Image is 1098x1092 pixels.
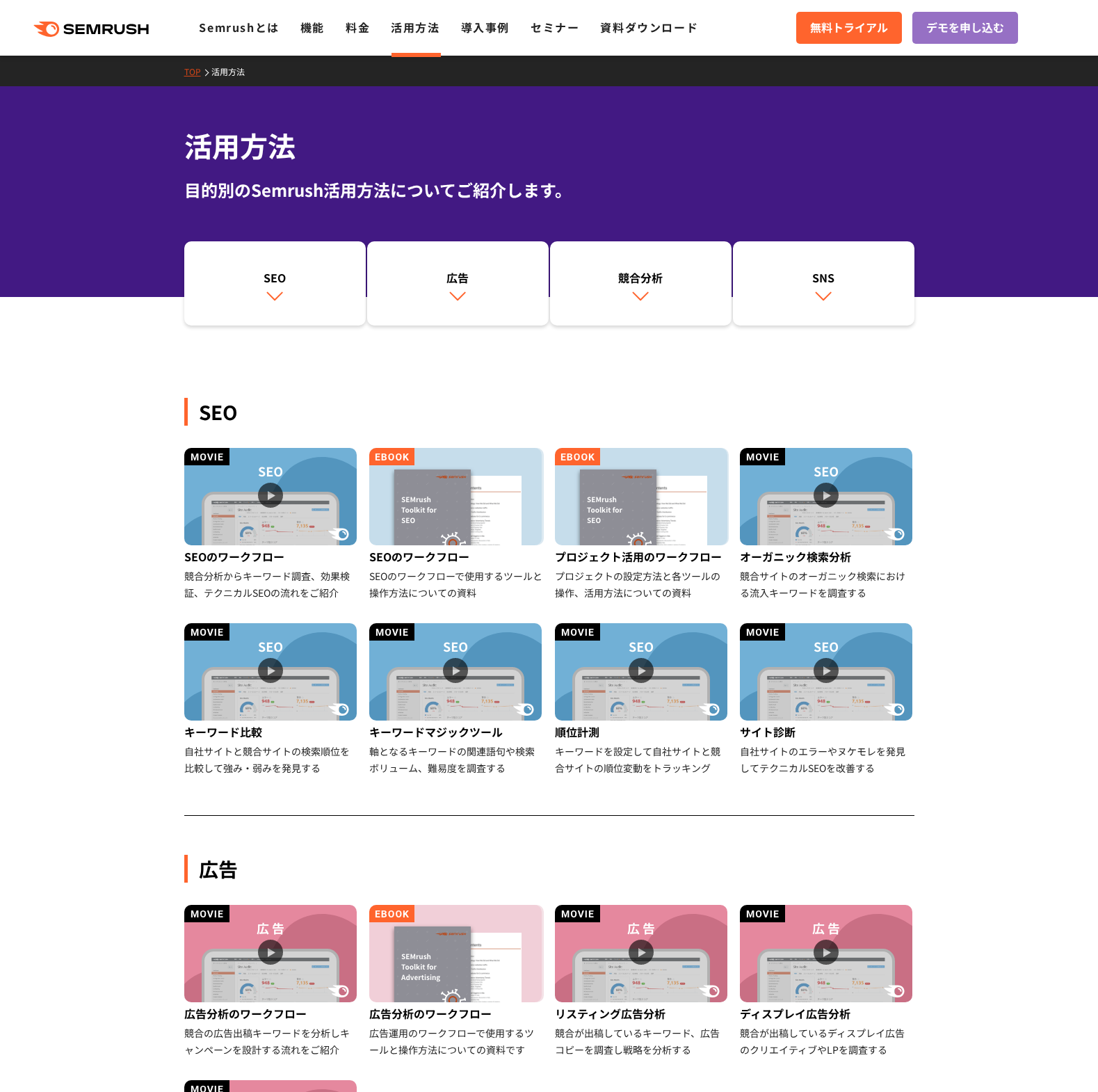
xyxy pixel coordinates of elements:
a: SEOのワークフロー 競合分析からキーワード調査、効果検証、テクニカルSEOの流れをご紹介 [184,448,359,601]
div: SEOのワークフローで使用するツールと操作方法についての資料 [369,568,544,601]
div: 広告 [374,269,542,286]
a: ディスプレイ広告分析 競合が出稿しているディスプレイ広告のクリエイティブやLPを調査する [740,905,914,1058]
a: SEOのワークフロー SEOのワークフローで使用するツールと操作方法についての資料 [369,448,544,601]
span: デモを申し込む [926,19,1004,37]
div: SEO [191,269,359,286]
a: キーワードマジックツール 軸となるキーワードの関連語句や検索ボリューム、難易度を調査する [369,623,544,776]
a: プロジェクト活用のワークフロー プロジェクトの設定方法と各ツールの操作、活用方法についての資料 [555,448,729,601]
a: サイト診断 自社サイトのエラーやヌケモレを発見してテクニカルSEOを改善する [740,623,914,776]
div: プロジェクト活用のワークフロー [555,545,729,568]
div: 広告 [184,855,914,883]
div: 広告分析のワークフロー [369,1002,544,1025]
div: リスティング広告分析 [555,1002,729,1025]
h1: 活用方法 [184,125,914,166]
div: オーガニック検索分析 [740,545,914,568]
a: SNS [733,241,914,326]
div: 競合が出稿しているディスプレイ広告のクリエイティブやLPを調査する [740,1025,914,1058]
div: 広告運用のワークフローで使用するツールと操作方法についての資料です [369,1025,544,1058]
span: 無料トライアル [810,19,888,37]
a: SEO [184,241,366,326]
div: 広告分析のワークフロー [184,1002,359,1025]
div: ディスプレイ広告分析 [740,1002,914,1025]
a: 導入事例 [461,19,510,35]
div: プロジェクトの設定方法と各ツールの操作、活用方法についての資料 [555,568,729,601]
a: 広告分析のワークフロー 競合の広告出稿キーワードを分析しキャンペーンを設計する流れをご紹介 [184,905,359,1058]
div: 競合分析 [557,269,725,286]
div: 軸となるキーワードの関連語句や検索ボリューム、難易度を調査する [369,743,544,776]
div: 競合分析からキーワード調査、効果検証、テクニカルSEOの流れをご紹介 [184,568,359,601]
div: 自社サイトのエラーやヌケモレを発見してテクニカルSEOを改善する [740,743,914,776]
a: キーワード比較 自社サイトと競合サイトの検索順位を比較して強み・弱みを発見する [184,623,359,776]
div: 目的別のSemrush活用方法についてご紹介します。 [184,177,914,202]
a: リスティング広告分析 競合が出稿しているキーワード、広告コピーを調査し戦略を分析する [555,905,729,1058]
a: 無料トライアル [796,12,902,44]
a: 機能 [300,19,325,35]
a: オーガニック検索分析 競合サイトのオーガニック検索における流入キーワードを調査する [740,448,914,601]
a: TOP [184,65,211,77]
div: キーワード比較 [184,721,359,743]
div: 順位計測 [555,721,729,743]
a: 活用方法 [391,19,439,35]
a: 順位計測 キーワードを設定して自社サイトと競合サイトの順位変動をトラッキング [555,623,729,776]
div: サイト診断 [740,721,914,743]
div: キーワードマジックツール [369,721,544,743]
a: 資料ダウンロード [600,19,698,35]
div: キーワードを設定して自社サイトと競合サイトの順位変動をトラッキング [555,743,729,776]
div: SEO [184,398,914,426]
div: SEOのワークフロー [369,545,544,568]
div: 競合が出稿しているキーワード、広告コピーを調査し戦略を分析する [555,1025,729,1058]
a: 広告 [367,241,549,326]
div: SNS [740,269,907,286]
div: SEOのワークフロー [184,545,359,568]
a: 競合分析 [550,241,732,326]
div: 競合の広告出稿キーワードを分析しキャンペーンを設計する流れをご紹介 [184,1025,359,1058]
a: 料金 [346,19,370,35]
div: 自社サイトと競合サイトの検索順位を比較して強み・弱みを発見する [184,743,359,776]
a: デモを申し込む [912,12,1018,44]
a: 広告分析のワークフロー 広告運用のワークフローで使用するツールと操作方法についての資料です [369,905,544,1058]
a: Semrushとは [199,19,279,35]
a: 活用方法 [211,65,255,77]
div: 競合サイトのオーガニック検索における流入キーワードを調査する [740,568,914,601]
a: セミナー [531,19,579,35]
